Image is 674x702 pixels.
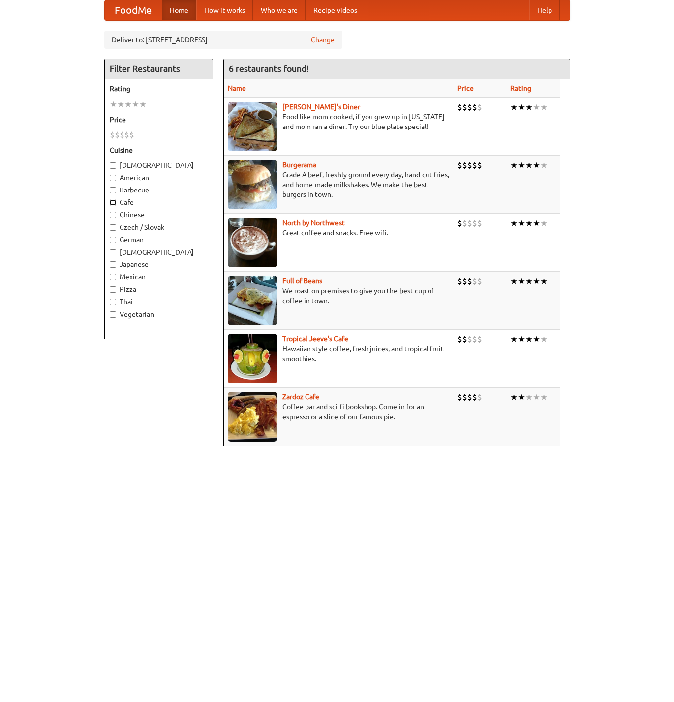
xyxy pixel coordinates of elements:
[510,392,518,403] li: ★
[540,102,548,113] li: ★
[477,160,482,171] li: $
[104,31,342,49] div: Deliver to: [STREET_ADDRESS]
[467,392,472,403] li: $
[467,218,472,229] li: $
[518,334,525,345] li: ★
[457,392,462,403] li: $
[105,0,162,20] a: FoodMe
[110,249,116,255] input: [DEMOGRAPHIC_DATA]
[228,392,277,442] img: zardoz.jpg
[462,276,467,287] li: $
[110,274,116,280] input: Mexican
[110,160,208,170] label: [DEMOGRAPHIC_DATA]
[467,334,472,345] li: $
[229,64,309,73] ng-pluralize: 6 restaurants found!
[129,129,134,140] li: $
[525,160,533,171] li: ★
[457,276,462,287] li: $
[139,99,147,110] li: ★
[110,284,208,294] label: Pizza
[477,218,482,229] li: $
[110,210,208,220] label: Chinese
[110,311,116,318] input: Vegetarian
[477,276,482,287] li: $
[510,276,518,287] li: ★
[228,160,277,209] img: burgerama.jpg
[110,175,116,181] input: American
[110,237,116,243] input: German
[282,219,345,227] a: North by Northwest
[472,160,477,171] li: $
[253,0,306,20] a: Who we are
[124,99,132,110] li: ★
[228,218,277,267] img: north.jpg
[472,334,477,345] li: $
[467,276,472,287] li: $
[282,103,360,111] a: [PERSON_NAME]'s Diner
[540,218,548,229] li: ★
[110,199,116,206] input: Cafe
[518,218,525,229] li: ★
[110,145,208,155] h5: Cuisine
[282,393,319,401] b: Zardoz Cafe
[110,259,208,269] label: Japanese
[162,0,196,20] a: Home
[282,335,348,343] a: Tropical Jeeve's Cafe
[462,102,467,113] li: $
[110,129,115,140] li: $
[110,261,116,268] input: Japanese
[306,0,365,20] a: Recipe videos
[124,129,129,140] li: $
[533,392,540,403] li: ★
[510,334,518,345] li: ★
[110,224,116,231] input: Czech / Slovak
[115,129,120,140] li: $
[467,160,472,171] li: $
[540,334,548,345] li: ★
[110,297,208,307] label: Thai
[110,185,208,195] label: Barbecue
[510,102,518,113] li: ★
[525,276,533,287] li: ★
[110,99,117,110] li: ★
[110,272,208,282] label: Mexican
[105,59,213,79] h4: Filter Restaurants
[472,218,477,229] li: $
[525,392,533,403] li: ★
[110,247,208,257] label: [DEMOGRAPHIC_DATA]
[533,276,540,287] li: ★
[110,115,208,125] h5: Price
[110,286,116,293] input: Pizza
[132,99,139,110] li: ★
[533,160,540,171] li: ★
[533,102,540,113] li: ★
[110,235,208,245] label: German
[110,309,208,319] label: Vegetarian
[462,218,467,229] li: $
[228,402,449,422] p: Coffee bar and sci-fi bookshop. Come in for an espresso or a slice of our famous pie.
[196,0,253,20] a: How it works
[467,102,472,113] li: $
[472,392,477,403] li: $
[533,218,540,229] li: ★
[477,102,482,113] li: $
[525,102,533,113] li: ★
[472,102,477,113] li: $
[477,334,482,345] li: $
[228,112,449,131] p: Food like mom cooked, if you grew up in [US_STATE] and mom ran a diner. Try our blue plate special!
[472,276,477,287] li: $
[228,170,449,199] p: Grade A beef, freshly ground every day, hand-cut fries, and home-made milkshakes. We make the bes...
[477,392,482,403] li: $
[533,334,540,345] li: ★
[518,102,525,113] li: ★
[282,277,322,285] a: Full of Beans
[228,334,277,383] img: jeeves.jpg
[110,84,208,94] h5: Rating
[311,35,335,45] a: Change
[120,129,124,140] li: $
[457,84,474,92] a: Price
[457,334,462,345] li: $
